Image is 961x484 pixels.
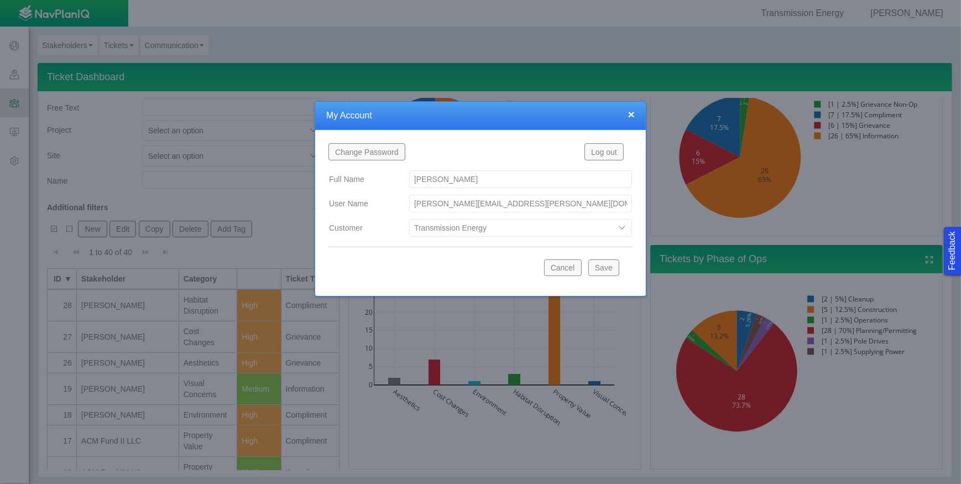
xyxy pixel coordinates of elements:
label: Full Name [320,169,400,189]
button: Cancel [544,259,582,276]
label: User Name [320,194,400,214]
button: Change Password [328,143,405,160]
label: Customer [320,218,400,238]
button: Save [588,259,619,276]
button: close [628,108,635,120]
button: Log out [584,143,624,160]
h4: My Account [326,110,635,122]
